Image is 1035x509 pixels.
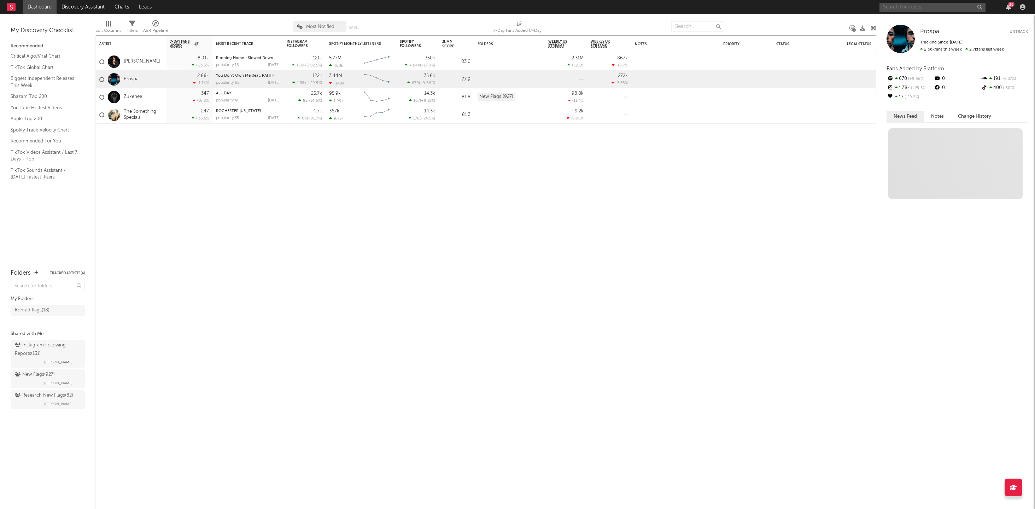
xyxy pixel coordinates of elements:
div: Filters [127,18,138,38]
span: +9.66 % [907,77,924,81]
div: Folders [11,269,31,277]
div: ( ) [409,116,435,121]
div: 367k [329,109,339,113]
svg: Chart title [361,88,393,106]
span: [PERSON_NAME] [44,358,72,367]
div: -148k [329,81,344,86]
div: ( ) [409,98,435,103]
div: ALL DAY [216,92,280,95]
div: Status [776,42,822,46]
div: 25.7k [311,91,322,96]
div: -5.38 % [612,81,628,85]
a: Apple Top 200 [11,115,78,123]
div: Spotify Monthly Listeners [329,42,382,46]
div: ( ) [405,63,435,68]
div: [DATE] [268,116,280,120]
input: Search... [671,21,724,32]
svg: Chart title [361,71,393,88]
div: popularity: 40 [216,99,240,103]
a: Shazam Top 200 [11,93,78,100]
div: Running Home - Slowed Down [216,56,280,60]
div: Jump Score [442,40,460,48]
div: 0 [934,83,981,93]
div: Recommended [11,42,85,51]
button: Notes [924,111,951,122]
div: 2.66k [197,74,209,78]
div: You Don't Own Me (feat. RAHH) [216,74,280,78]
span: Prospa [920,29,939,35]
span: [PERSON_NAME] [44,379,72,387]
a: TikTok Global Chart [11,64,78,71]
span: +92.5 % [308,64,321,68]
div: 9.2k [575,109,584,113]
a: Research New Flags(82)[PERSON_NAME] [11,390,85,409]
div: 1.99k [329,99,344,103]
span: 2.66k fans this week [920,47,962,52]
div: 122k [312,74,322,78]
span: +17.9 % [421,64,434,68]
div: 191 [981,74,1028,83]
div: popularity: 65 [216,81,239,85]
div: Spotify Followers [400,40,425,48]
span: -29.2 % [904,95,919,99]
svg: Chart title [361,53,393,71]
div: popularity: 35 [216,116,239,120]
div: 75.6k [424,74,435,78]
div: +36.5 % [192,116,209,121]
div: 121k [313,56,322,60]
input: Search for artists [879,3,986,12]
div: Instagram Following Reports ( 131 ) [15,341,79,358]
div: popularity: 18 [216,63,239,67]
a: Critical Algo/Viral Chart [11,52,78,60]
a: Running Home - Slowed Down [216,56,273,60]
div: 26 [1008,2,1014,7]
div: Notes [635,42,706,46]
div: 9.75k [329,116,344,121]
span: +9.66 % [420,81,434,85]
div: 350k [425,56,435,60]
div: Instagram Followers [287,40,311,48]
a: Recommended For You [11,137,78,145]
span: -14.6 % [309,99,321,103]
span: +24.5 % [421,117,434,121]
div: Konrad flags ( 18 ) [15,306,49,315]
div: -1.74 % [193,81,209,85]
span: 670 [412,81,419,85]
a: TikTok Sounds Assistant / [DATE] Fastest Risers [11,166,78,181]
div: 17 [887,93,934,102]
div: Filters [127,27,138,35]
span: +91.7 % [308,117,321,121]
a: [PERSON_NAME] [124,59,160,65]
span: Fans Added by Platform [887,66,944,71]
span: Weekly UK Streams [591,40,617,48]
div: New Flags (927) [478,93,515,101]
div: 2.31M [572,56,584,60]
div: Edit Columns [95,18,121,38]
a: YouTube Hottest Videos [11,104,78,112]
div: A&R Pipeline [143,27,168,35]
input: Search for folders... [11,281,85,291]
div: Legal Status [847,42,893,46]
div: A&R Pipeline [143,18,168,38]
span: 4.84k [409,64,420,68]
div: 14.3k [424,91,435,96]
div: ( ) [297,116,322,121]
div: 98.8k [572,91,584,96]
div: Most Recent Track [216,42,269,46]
span: 69 [302,117,307,121]
div: ( ) [407,81,435,85]
span: +29.5 % [910,86,926,90]
div: +23.6 % [192,63,209,68]
a: Zukenee [124,94,142,100]
div: 4.7k [313,109,322,113]
a: ROCHESTER [US_STATE] [216,109,261,113]
a: Instagram Following Reports(131)[PERSON_NAME] [11,340,85,368]
span: Weekly US Streams [548,40,573,48]
button: Change History [951,111,998,122]
div: -11.4 % [568,98,584,103]
div: 7-Day Fans Added (7-Day Fans Added) [493,27,546,35]
div: -9.96 % [567,116,584,121]
div: Research New Flags ( 82 ) [15,391,73,400]
div: -18.7 % [612,63,628,68]
button: Untrack [1010,28,1028,35]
